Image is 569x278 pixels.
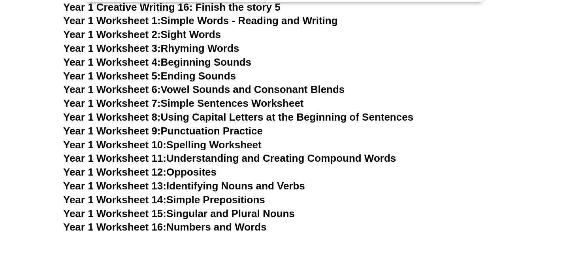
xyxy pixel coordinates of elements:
a: Year 1 Creative Writing 16: Finish the story 5 [63,1,281,13]
a: Year 1 Worksheet 7:Simple Sentences Worksheet [63,97,304,109]
span: Year 1 Worksheet 1: [63,15,161,26]
a: Year 1 Worksheet 13:Identifying Nouns and Verbs [63,180,305,192]
span: Year 1 Worksheet 10: [63,139,166,151]
a: Year 1 Worksheet 3:Rhyming Words [63,42,239,54]
span: Year 1 Worksheet 3: [63,42,161,54]
span: Year 1 Worksheet 16: [63,221,166,233]
span: Year 1 Worksheet 2: [63,28,161,40]
a: Year 1 Worksheet 4:Beginning Sounds [63,56,251,68]
span: Year 1 Worksheet 5: [63,70,161,82]
a: Year 1 Worksheet 9:Punctuation Practice [63,125,263,137]
span: Year 1 Worksheet 6: [63,83,161,95]
span: Year 1 Worksheet 11: [63,152,166,164]
span: Year 1 Worksheet 9: [63,125,161,137]
a: Year 1 Worksheet 11:Understanding and Creating Compound Words [63,152,396,164]
span: Year 1 Worksheet 7: [63,97,161,109]
a: Year 1 Worksheet 5:Ending Sounds [63,70,236,82]
span: Year 1 Worksheet 15: [63,208,166,219]
span: Year 1 Worksheet 14: [63,194,166,206]
a: Year 1 Worksheet 16:Numbers and Words [63,221,267,233]
a: Year 1 Worksheet 8:Using Capital Letters at the Beginning of Sentences [63,111,413,123]
span: Year 1 Worksheet 12: [63,166,166,178]
a: Year 1 Worksheet 1:Simple Words - Reading and Writing [63,15,338,26]
span: Year 1 Worksheet 13: [63,180,166,192]
a: Year 1 Worksheet 12:Opposites [63,166,217,178]
iframe: Chat Widget [433,189,569,278]
a: Year 1 Worksheet 6:Vowel Sounds and Consonant Blends [63,83,345,95]
a: Year 1 Worksheet 2:Sight Words [63,28,221,40]
a: Year 1 Worksheet 15:Singular and Plural Nouns [63,208,295,219]
span: Year 1 Worksheet 8: [63,111,161,123]
a: Year 1 Worksheet 10:Spelling Worksheet [63,139,262,151]
a: Year 1 Worksheet 14:Simple Prepositions [63,194,265,206]
span: Year 1 Worksheet 4: [63,56,161,68]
